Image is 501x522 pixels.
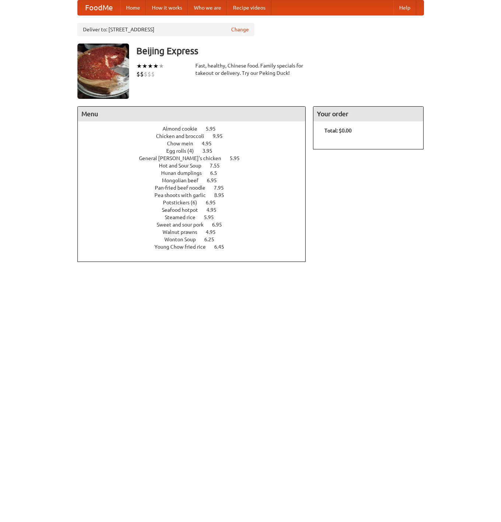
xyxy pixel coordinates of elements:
span: 5.95 [204,214,221,220]
span: Young Chow fried rice [154,244,213,250]
span: Sweet and sour pork [157,222,211,228]
a: Potstickers (6) 6.95 [163,200,229,205]
h3: Beijing Express [136,44,424,58]
span: Wonton Soup [164,236,203,242]
a: General [PERSON_NAME]'s chicken 5.95 [139,155,253,161]
span: Chicken and broccoli [156,133,212,139]
span: 3.95 [202,148,220,154]
li: ★ [159,62,164,70]
li: $ [151,70,155,78]
a: Who we are [188,0,227,15]
li: $ [144,70,147,78]
a: Steamed rice 5.95 [165,214,227,220]
h4: Your order [313,107,423,121]
li: $ [136,70,140,78]
span: General [PERSON_NAME]'s chicken [139,155,229,161]
span: Pan-fried beef noodle [155,185,213,191]
h4: Menu [78,107,306,121]
a: Help [393,0,416,15]
span: Mongolian beef [162,177,206,183]
div: Fast, healthy, Chinese food. Family specials for takeout or delivery. Try our Peking Duck! [195,62,306,77]
span: Pea shoots with garlic [154,192,213,198]
li: $ [147,70,151,78]
li: $ [140,70,144,78]
a: Seafood hotpot 4.95 [162,207,230,213]
span: Walnut prawns [163,229,205,235]
a: Hot and Sour Soup 7.55 [159,163,233,169]
a: Home [120,0,146,15]
a: Pea shoots with garlic 8.95 [154,192,238,198]
span: Potstickers (6) [163,200,205,205]
span: 7.55 [210,163,227,169]
li: ★ [142,62,147,70]
b: Total: $0.00 [324,128,352,134]
a: FoodMe [78,0,120,15]
a: Pan-fried beef noodle 7.95 [155,185,237,191]
span: Chow mein [167,141,201,146]
a: Hunan dumplings 6.5 [161,170,231,176]
span: Hunan dumplings [161,170,209,176]
img: angular.jpg [77,44,129,99]
span: 6.25 [204,236,222,242]
li: ★ [147,62,153,70]
span: Steamed rice [165,214,203,220]
span: Hot and Sour Soup [159,163,209,169]
li: ★ [153,62,159,70]
a: Egg rolls (4) 3.95 [166,148,226,154]
span: 5.95 [230,155,247,161]
li: ★ [136,62,142,70]
a: Almond cookie 5.95 [163,126,229,132]
span: 4.95 [202,141,219,146]
a: Chow mein 4.95 [167,141,225,146]
a: How it works [146,0,188,15]
a: Wonton Soup 6.25 [164,236,228,242]
span: 6.5 [210,170,225,176]
span: 6.95 [207,177,224,183]
a: Young Chow fried rice 6.45 [154,244,238,250]
span: 6.95 [212,222,229,228]
span: 7.95 [214,185,231,191]
a: Recipe videos [227,0,271,15]
span: Seafood hotpot [162,207,205,213]
a: Change [231,26,249,33]
a: Walnut prawns 4.95 [163,229,229,235]
span: 8.95 [214,192,232,198]
span: 6.95 [206,200,223,205]
a: Chicken and broccoli 9.95 [156,133,236,139]
a: Sweet and sour pork 6.95 [157,222,236,228]
span: Egg rolls (4) [166,148,201,154]
span: 4.95 [206,207,224,213]
div: Deliver to: [STREET_ADDRESS] [77,23,254,36]
span: 9.95 [213,133,230,139]
span: 4.95 [206,229,223,235]
a: Mongolian beef 6.95 [162,177,230,183]
span: 5.95 [206,126,223,132]
span: 6.45 [214,244,232,250]
span: Almond cookie [163,126,205,132]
